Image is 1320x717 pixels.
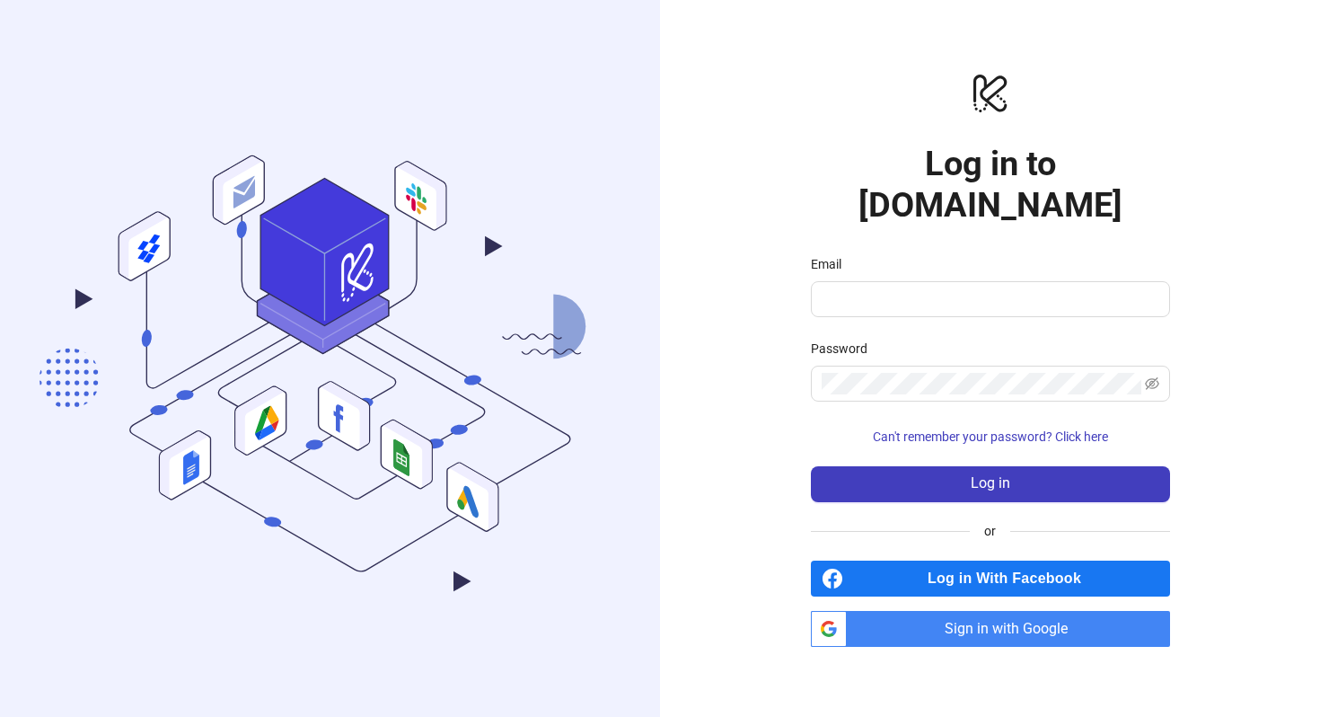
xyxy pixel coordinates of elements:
span: eye-invisible [1145,376,1159,391]
input: Password [822,373,1141,394]
label: Email [811,254,853,274]
button: Can't remember your password? Click here [811,423,1170,452]
span: Log in [971,475,1010,491]
a: Sign in with Google [811,611,1170,647]
label: Password [811,339,879,358]
span: Can't remember your password? Click here [873,429,1108,444]
span: Log in With Facebook [850,561,1170,597]
button: Log in [811,466,1170,502]
h1: Log in to [DOMAIN_NAME] [811,143,1170,226]
span: or [970,521,1010,541]
a: Log in With Facebook [811,561,1170,597]
span: Sign in with Google [854,611,1170,647]
a: Can't remember your password? Click here [811,429,1170,444]
input: Email [822,288,1156,310]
